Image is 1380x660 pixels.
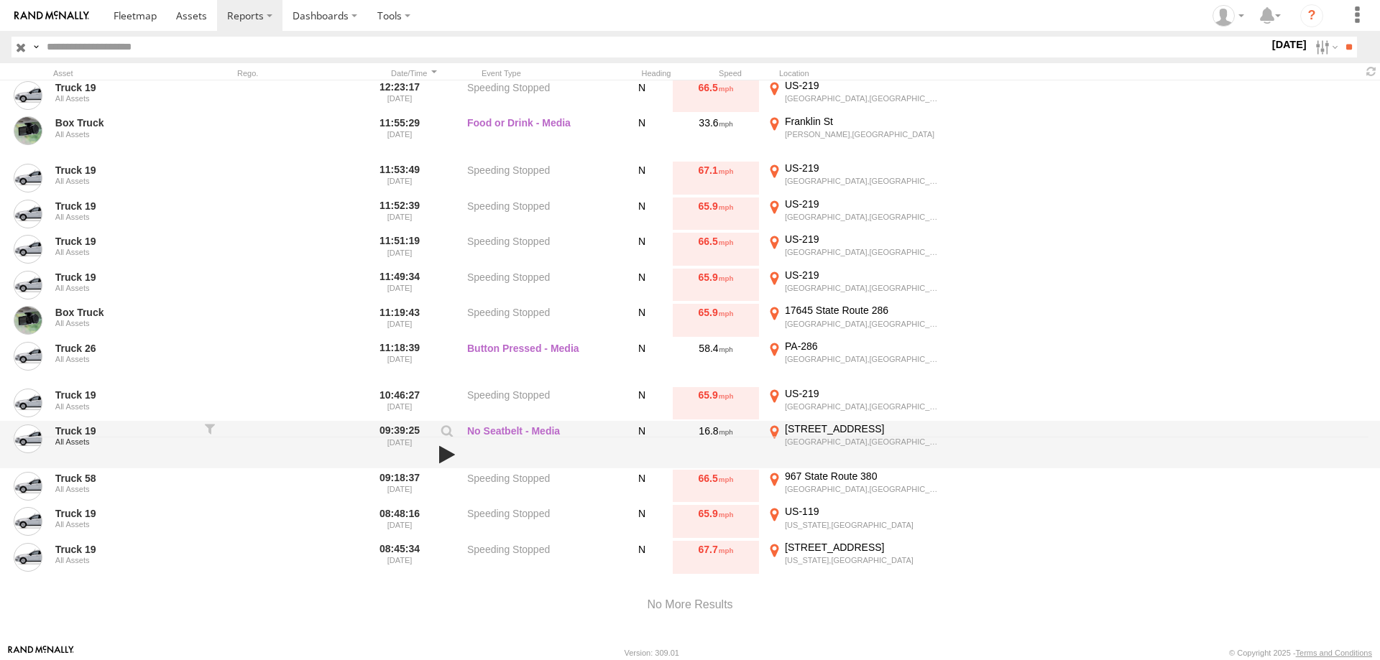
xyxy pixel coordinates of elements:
label: Speeding Stopped [467,79,611,112]
a: Box Truck [55,306,195,319]
div: Franklin St [785,115,942,128]
div: [STREET_ADDRESS] [785,541,942,554]
div: All Assets [55,177,195,185]
div: US-219 [785,197,942,210]
label: 09:18:37 [DATE] [372,470,427,503]
div: All Assets [55,355,195,363]
label: Click to View Event Location [765,541,944,574]
a: Truck 19 [55,164,195,177]
div: 66.5 [673,470,759,503]
div: N [617,269,667,302]
label: 11:53:49 [DATE] [372,162,427,195]
a: Box Truck [55,116,195,129]
div: All Assets [55,556,195,564]
label: View Event Parameters [435,424,459,445]
label: 11:18:39 [DATE] [372,340,427,384]
label: 08:45:34 [DATE] [372,541,427,574]
a: Truck 19 [55,81,195,94]
label: Speeding Stopped [467,470,611,503]
div: 65.9 [673,304,759,337]
div: US-219 [785,162,942,175]
div: 66.5 [673,79,759,112]
label: [DATE] [1269,37,1310,52]
label: Click to View Event Location [765,79,944,112]
label: Speeding Stopped [467,541,611,574]
div: All Assets [55,319,195,327]
div: N [617,422,667,467]
div: US-119 [785,505,942,518]
label: 11:49:34 [DATE] [372,269,427,302]
label: Click to View Event Location [765,387,944,420]
div: N [617,340,667,384]
img: rand-logo.svg [14,11,89,21]
label: Speeding Stopped [467,233,611,266]
div: 65.9 [673,197,759,231]
div: All Assets [55,94,195,103]
div: N [617,197,667,231]
label: Speeding Stopped [467,197,611,231]
div: 65.9 [673,387,759,420]
a: Truck 19 [55,200,195,213]
div: [GEOGRAPHIC_DATA],[GEOGRAPHIC_DATA] [785,319,942,329]
label: 11:55:29 [DATE] [372,115,427,159]
label: Click to View Event Location [765,422,944,467]
label: Click to View Event Location [765,115,944,159]
label: Speeding Stopped [467,304,611,337]
label: 10:46:27 [DATE] [372,387,427,420]
div: N [617,115,667,159]
label: 11:52:39 [DATE] [372,197,427,231]
div: N [617,387,667,420]
label: Click to View Event Location [765,162,944,195]
div: US-219 [785,387,942,400]
label: Speeding Stopped [467,505,611,538]
div: [GEOGRAPHIC_DATA],[GEOGRAPHIC_DATA] [785,484,942,494]
a: Truck 19 [55,543,195,556]
div: [US_STATE],[GEOGRAPHIC_DATA] [785,555,942,565]
div: [GEOGRAPHIC_DATA],[GEOGRAPHIC_DATA] [785,93,942,103]
div: All Assets [55,520,195,529]
label: 09:39:25 [DATE] [372,422,427,467]
div: [GEOGRAPHIC_DATA],[GEOGRAPHIC_DATA] [785,401,942,412]
a: Truck 19 [55,507,195,520]
a: Truck 19 [55,271,195,284]
div: All Assets [55,284,195,292]
label: 12:23:17 [DATE] [372,79,427,112]
a: Terms and Conditions [1296,649,1372,657]
div: All Assets [55,485,195,493]
label: No Seatbelt - Media [467,422,611,467]
div: All Assets [55,248,195,256]
label: Speeding Stopped [467,162,611,195]
div: [GEOGRAPHIC_DATA],[GEOGRAPHIC_DATA] [785,437,942,447]
div: [PERSON_NAME],[GEOGRAPHIC_DATA] [785,129,942,139]
div: [GEOGRAPHIC_DATA],[GEOGRAPHIC_DATA] [785,212,942,222]
i: ? [1300,4,1323,27]
a: Truck 26 [55,342,195,355]
div: N [617,470,667,503]
div: All Assets [55,437,195,446]
a: Visit our Website [8,646,74,660]
div: Filter to this asset's events [203,422,217,467]
div: US-219 [785,79,942,92]
div: 66.5 [673,233,759,266]
label: 11:19:43 [DATE] [372,304,427,337]
div: Click to Sort [387,68,441,78]
div: N [617,79,667,112]
div: US-219 [785,233,942,246]
div: Version: 309.01 [625,649,679,657]
span: Refresh [1363,65,1380,78]
div: All Assets [55,213,195,221]
div: N [617,304,667,337]
div: [GEOGRAPHIC_DATA],[GEOGRAPHIC_DATA] [785,283,942,293]
a: Truck 19 [55,389,195,401]
label: 11:51:19 [DATE] [372,233,427,266]
div: © Copyright 2025 - [1229,649,1372,657]
div: 58.4 [673,340,759,384]
label: Click to View Event Location [765,233,944,266]
div: N [617,541,667,574]
div: Caitlyn Akarman [1207,5,1249,27]
label: Speeding Stopped [467,387,611,420]
label: Click to View Event Location [765,505,944,538]
div: 65.9 [673,505,759,538]
div: [GEOGRAPHIC_DATA],[GEOGRAPHIC_DATA] [785,247,942,257]
a: View Attached Media (Video) [435,445,459,465]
